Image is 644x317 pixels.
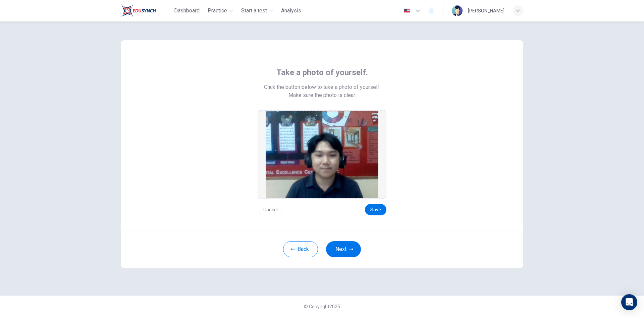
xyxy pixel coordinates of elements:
[621,294,637,310] div: Open Intercom Messenger
[365,204,386,215] button: Save
[264,83,380,91] span: Click the button below to take a photo of yourself.
[326,241,361,257] button: Next
[403,8,411,13] img: en
[238,5,276,17] button: Start a test
[266,111,378,198] img: preview screemshot
[205,5,236,17] button: Practice
[278,5,304,17] button: Analysis
[281,7,301,15] span: Analysis
[276,67,368,78] span: Take a photo of yourself.
[288,91,356,99] span: Make sure the photo is clear.
[468,7,504,15] div: [PERSON_NAME]
[283,241,318,257] button: Back
[208,7,227,15] span: Practice
[121,4,171,17] a: Train Test logo
[241,7,267,15] span: Start a test
[304,304,340,309] span: © Copyright 2025
[171,5,202,17] button: Dashboard
[121,4,156,17] img: Train Test logo
[258,204,283,215] button: Cancel
[452,5,463,16] img: Profile picture
[174,7,200,15] span: Dashboard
